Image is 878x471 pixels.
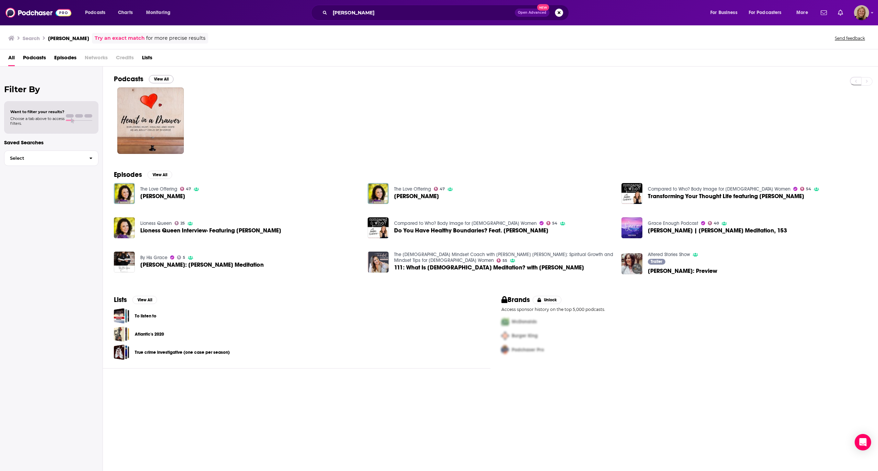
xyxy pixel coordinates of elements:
span: For Business [710,8,737,17]
a: Sarah Geringer [140,193,185,199]
span: [PERSON_NAME]: Preview [648,268,717,274]
a: Podcasts [23,52,46,66]
span: Do You Have Healthy Boundaries? Feat. [PERSON_NAME] [394,228,548,233]
div: Search podcasts, credits, & more... [318,5,576,21]
span: 54 [552,222,557,225]
a: 25 [175,221,185,225]
span: Trailer [651,259,662,264]
span: Select [4,156,84,160]
a: Try an exact match [95,34,145,42]
a: Lioness Queen Interview- Featuring Sarah Geringer [140,228,281,233]
span: Charts [118,8,133,17]
h3: [PERSON_NAME] [48,35,89,41]
a: Show notifications dropdown [835,7,846,19]
img: Sarah Geringer: Christian Meditation [114,252,135,273]
img: Sarah Geringer [368,183,389,204]
a: EpisodesView All [114,170,172,179]
a: Sarah Geringer | Christian Meditation, 153 [648,228,787,233]
a: Show notifications dropdown [818,7,830,19]
span: Choose a tab above to access filters. [10,116,64,126]
a: Sarah Geringer: Preview [648,268,717,274]
span: [PERSON_NAME] | [PERSON_NAME] Meditation, 153 [648,228,787,233]
img: 111: What Is Christian Meditation? with Sarah Geringer [368,252,389,273]
span: McDonalds [512,319,537,325]
a: Do You Have Healthy Boundaries? Feat. Sarah Geringer [368,217,389,238]
span: [PERSON_NAME]: [PERSON_NAME] Meditation [140,262,264,268]
img: Podchaser - Follow, Share and Rate Podcasts [5,6,71,19]
a: Transforming Your Thought Life featuring Sarah Geringer [648,193,804,199]
a: ListsView All [114,295,157,304]
span: 25 [180,222,185,225]
button: open menu [141,7,179,18]
img: Sarah Geringer [114,183,135,204]
span: Podchaser Pro [512,347,544,353]
span: for more precise results [146,34,205,42]
span: 5 [183,256,185,259]
a: 54 [546,221,558,225]
h3: Search [23,35,40,41]
a: 54 [800,187,811,191]
span: Networks [85,52,108,66]
button: Unlock [533,296,562,304]
a: 47 [180,187,191,191]
h2: Lists [114,295,127,304]
button: open menu [705,7,746,18]
a: To listen to [114,308,129,324]
a: Transforming Your Thought Life featuring Sarah Geringer [621,183,642,204]
span: Burger King [512,333,538,339]
img: Sarah Geringer | Christian Meditation, 153 [621,217,642,238]
a: By His Grace [140,255,167,261]
img: First Pro Logo [499,315,512,329]
a: Atlantic's 2020 [135,330,164,338]
h2: Podcasts [114,75,143,83]
span: Logged in as avansolkema [854,5,869,20]
img: Sarah Geringer: Preview [621,253,642,274]
h2: Filter By [4,84,98,94]
button: View All [147,171,172,179]
a: 55 [497,258,508,263]
a: PodcastsView All [114,75,174,83]
span: 47 [440,188,445,191]
a: The Christian Mindset Coach with Alicia Michelle: Spiritual Growth and Mindset Tips for Christian... [394,252,613,263]
span: Want to filter your results? [10,109,64,114]
span: True crime investigative (one case per season) [114,345,129,360]
button: Show profile menu [854,5,869,20]
a: Sarah Geringer: Christian Meditation [140,262,264,268]
a: The Love Offering [140,186,177,192]
span: New [537,4,549,11]
span: [PERSON_NAME] [394,193,439,199]
span: Lioness Queen Interview- Featuring [PERSON_NAME] [140,228,281,233]
a: 111: What Is Christian Meditation? with Sarah Geringer [394,265,584,270]
button: open menu [744,7,792,18]
button: Send feedback [833,35,867,41]
img: Lioness Queen Interview- Featuring Sarah Geringer [114,217,135,238]
a: Episodes [54,52,76,66]
button: open menu [792,7,817,18]
a: 47 [434,187,445,191]
a: Lists [142,52,152,66]
button: Open AdvancedNew [515,9,549,17]
a: Atlantic's 2020 [114,326,129,342]
a: All [8,52,15,66]
span: [PERSON_NAME] [140,193,185,199]
input: Search podcasts, credits, & more... [330,7,515,18]
span: 55 [502,259,507,262]
p: Saved Searches [4,139,98,146]
button: View All [132,296,157,304]
span: More [796,8,808,17]
p: Access sponsor history on the top 5,000 podcasts. [501,307,867,312]
span: 47 [186,188,191,191]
